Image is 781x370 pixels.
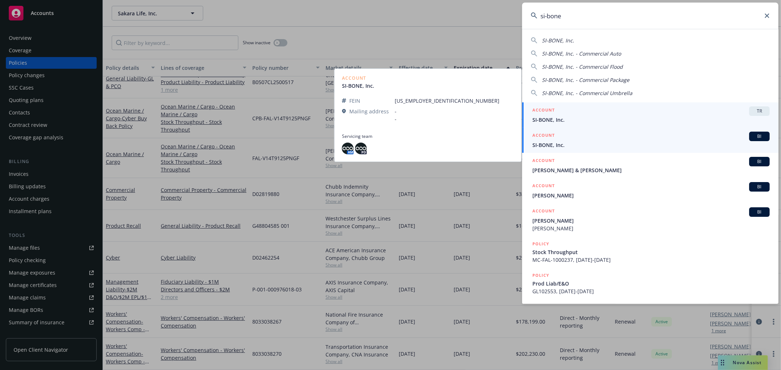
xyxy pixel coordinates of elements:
span: [PERSON_NAME] [532,224,770,232]
span: SI-BONE, Inc. - Commercial Flood [542,63,623,70]
span: [PERSON_NAME] [532,217,770,224]
a: POLICY [522,299,778,331]
h5: ACCOUNT [532,207,555,216]
span: SI-BONE, Inc. [532,116,770,124]
span: SI-BONE, Inc. [532,141,770,149]
span: SI-BONE, Inc. [542,37,574,44]
span: GL102553, [DATE]-[DATE] [532,287,770,295]
span: Stock Throughput [532,248,770,256]
span: BI [752,158,767,165]
h5: ACCOUNT [532,182,555,191]
a: POLICYProd Liab/E&OGL102553, [DATE]-[DATE] [522,268,778,299]
span: TR [752,108,767,114]
a: POLICYStock ThroughputMC-FAL-1000237, [DATE]-[DATE] [522,236,778,268]
span: BI [752,184,767,190]
span: [PERSON_NAME] [532,192,770,199]
span: SI-BONE, Inc. - Commercial Package [542,76,629,83]
input: Search... [522,3,778,29]
span: Prod Liab/E&O [532,280,770,287]
span: MC-FAL-1000237, [DATE]-[DATE] [532,256,770,264]
span: SI-BONE, Inc. - Commercial Auto [542,50,621,57]
span: SI-BONE, Inc. - Commercial Umbrella [542,90,632,97]
span: [PERSON_NAME] & [PERSON_NAME] [532,166,770,174]
a: ACCOUNTBI[PERSON_NAME] & [PERSON_NAME] [522,153,778,178]
h5: ACCOUNT [532,157,555,166]
h5: POLICY [532,272,549,279]
h5: ACCOUNT [532,132,555,140]
h5: POLICY [532,240,549,248]
a: ACCOUNTBI[PERSON_NAME] [522,178,778,203]
h5: POLICY [532,303,549,310]
span: BI [752,133,767,140]
span: BI [752,209,767,215]
a: ACCOUNTTRSI-BONE, Inc. [522,102,778,128]
a: ACCOUNTBI[PERSON_NAME][PERSON_NAME] [522,203,778,236]
a: ACCOUNTBISI-BONE, Inc. [522,128,778,153]
h5: ACCOUNT [532,106,555,115]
